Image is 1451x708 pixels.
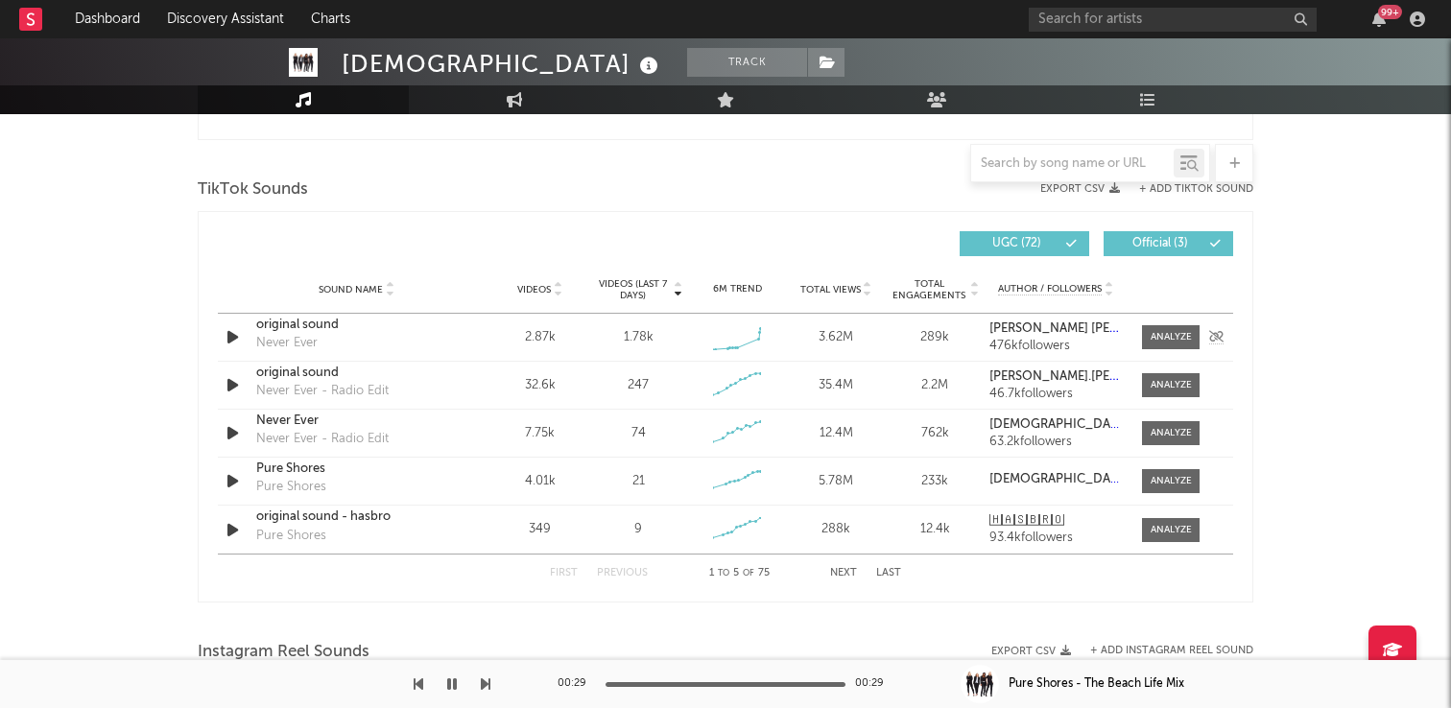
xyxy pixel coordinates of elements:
[198,641,369,664] span: Instagram Reel Sounds
[876,568,901,578] button: Last
[718,569,729,578] span: to
[1116,238,1204,249] span: Official ( 3 )
[1090,646,1253,656] button: + Add Instagram Reel Sound
[256,316,457,335] a: original sound
[256,334,318,353] div: Never Ever
[342,48,663,80] div: [DEMOGRAPHIC_DATA]
[989,340,1123,353] div: 476k followers
[792,376,881,395] div: 35.4M
[989,418,1130,431] strong: [DEMOGRAPHIC_DATA]
[632,472,645,491] div: 21
[989,514,1064,527] strong: 🄷🄰🅂🄱🅁🄾
[830,568,857,578] button: Next
[1104,231,1233,256] button: Official(3)
[256,507,457,527] a: original sound - hasbro
[256,527,326,546] div: Pure Shores
[517,284,551,295] span: Videos
[792,472,881,491] div: 5.78M
[495,376,584,395] div: 32.6k
[495,424,584,443] div: 7.75k
[743,569,754,578] span: of
[989,322,1190,335] strong: [PERSON_NAME] [PERSON_NAME]
[256,478,326,497] div: Pure Shores
[1372,12,1386,27] button: 99+
[989,322,1123,336] a: [PERSON_NAME] [PERSON_NAME]
[998,283,1102,295] span: Author / Followers
[319,284,383,295] span: Sound Name
[989,418,1123,432] a: [DEMOGRAPHIC_DATA]
[495,328,584,347] div: 2.87k
[597,568,648,578] button: Previous
[800,284,861,295] span: Total Views
[1029,8,1317,32] input: Search for artists
[972,238,1060,249] span: UGC ( 72 )
[991,646,1071,657] button: Export CSV
[855,673,893,696] div: 00:29
[628,376,649,395] div: 247
[971,156,1174,172] input: Search by song name or URL
[198,178,308,201] span: TikTok Sounds
[989,531,1123,545] div: 93.4k followers
[1139,184,1253,195] button: + Add TikTok Sound
[687,48,807,77] button: Track
[550,568,578,578] button: First
[891,376,980,395] div: 2.2M
[256,412,457,431] a: Never Ever
[256,460,457,479] a: Pure Shores
[256,364,457,383] a: original sound
[989,388,1123,401] div: 46.7k followers
[715,106,726,115] span: to
[989,473,1130,485] strong: [DEMOGRAPHIC_DATA]
[989,370,1190,383] strong: [PERSON_NAME].[PERSON_NAME]
[740,106,751,115] span: of
[1120,184,1253,195] button: + Add TikTok Sound
[624,328,654,347] div: 1.78k
[792,520,881,539] div: 288k
[495,520,584,539] div: 349
[256,382,389,401] div: Never Ever - Radio Edit
[891,278,968,301] span: Total Engagements
[686,562,792,585] div: 1 5 75
[631,424,646,443] div: 74
[891,520,980,539] div: 12.4k
[891,328,980,347] div: 289k
[792,424,881,443] div: 12.4M
[256,430,389,449] div: Never Ever - Radio Edit
[989,370,1123,384] a: [PERSON_NAME].[PERSON_NAME]
[558,673,596,696] div: 00:29
[989,473,1123,486] a: [DEMOGRAPHIC_DATA]
[634,520,642,539] div: 9
[594,278,672,301] span: Videos (last 7 days)
[495,472,584,491] div: 4.01k
[891,424,980,443] div: 762k
[792,328,881,347] div: 3.62M
[891,472,980,491] div: 233k
[1071,646,1253,656] div: + Add Instagram Reel Sound
[960,231,1089,256] button: UGC(72)
[1378,5,1402,19] div: 99 +
[989,436,1123,449] div: 63.2k followers
[693,282,782,296] div: 6M Trend
[989,514,1123,528] a: 🄷🄰🅂🄱🅁🄾
[1009,675,1184,693] div: Pure Shores - The Beach Life Mix
[1040,183,1120,195] button: Export CSV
